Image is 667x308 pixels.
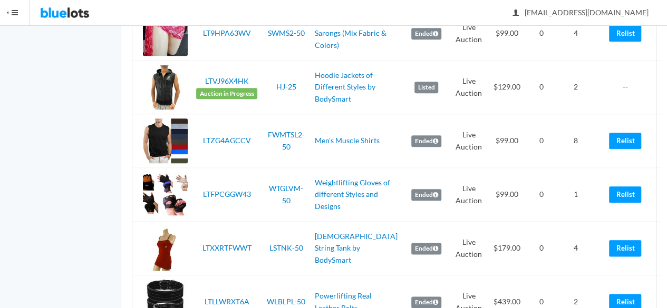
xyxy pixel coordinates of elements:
[609,25,641,42] a: Relist
[315,232,398,264] a: [DEMOGRAPHIC_DATA] String Tank by BodySmart
[527,7,556,61] td: 0
[267,130,304,151] a: FWMTSL2-50
[269,184,303,205] a: WTGLVM-50
[486,7,527,61] td: $99.00
[451,7,486,61] td: Live Auction
[451,222,486,275] td: Live Auction
[596,61,661,114] td: --
[315,136,380,145] a: Men's Muscle Shirts
[513,8,649,17] span: [EMAIL_ADDRESS][DOMAIN_NAME]
[202,136,250,145] a: LTZG4AGCCV
[315,17,398,49] a: [DEMOGRAPHIC_DATA] Sarongs (Mix Fabric & Colors)
[486,222,527,275] td: $179.00
[486,114,527,168] td: $99.00
[510,8,521,18] ion-icon: person
[527,168,556,222] td: 0
[267,297,305,306] a: WLBLPL-50
[451,61,486,114] td: Live Auction
[411,135,441,147] label: Ended
[202,243,251,252] a: LTXXRTFWWT
[411,28,441,39] label: Ended
[609,133,641,149] a: Relist
[609,186,641,203] a: Relist
[196,88,257,100] span: Auction in Progress
[315,178,390,211] a: Weightlifting Gloves of different Styles and Designs
[556,61,596,114] td: 2
[556,114,596,168] td: 8
[202,190,250,198] a: LTFPCGGW43
[411,189,441,201] label: Ended
[527,61,556,114] td: 0
[556,168,596,222] td: 1
[276,82,296,91] a: HJ-25
[556,222,596,275] td: 4
[609,240,641,256] a: Relist
[486,168,527,222] td: $99.00
[315,71,375,103] a: Hoodie Jackets of Different Styles by BodySmart
[451,114,486,168] td: Live Auction
[414,82,438,93] label: Listed
[204,297,249,306] a: LTLLWRXT6A
[556,7,596,61] td: 4
[411,296,441,308] label: Ended
[269,243,303,252] a: LSTNK-50
[411,243,441,254] label: Ended
[486,61,527,114] td: $129.00
[205,76,248,85] a: LTVJ96X4HK
[527,114,556,168] td: 0
[202,28,250,37] a: LT9HPA63WV
[267,28,304,37] a: SWMS2-50
[451,168,486,222] td: Live Auction
[527,222,556,275] td: 0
